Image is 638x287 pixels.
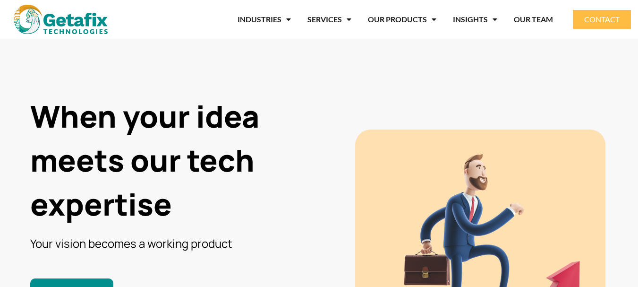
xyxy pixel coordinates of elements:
a: INSIGHTS [453,9,497,30]
span: CONTACT [584,16,620,23]
nav: Menu [126,9,553,30]
img: web and mobile application development company [14,5,108,34]
a: SERVICES [307,9,351,30]
a: OUR TEAM [514,9,553,30]
a: INDUSTRIES [238,9,291,30]
a: OUR PRODUCTS [368,9,436,30]
h3: Your vision becomes a working product [30,235,344,251]
a: CONTACT [573,10,631,29]
h1: When your idea meets our tech expertise [30,95,344,226]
